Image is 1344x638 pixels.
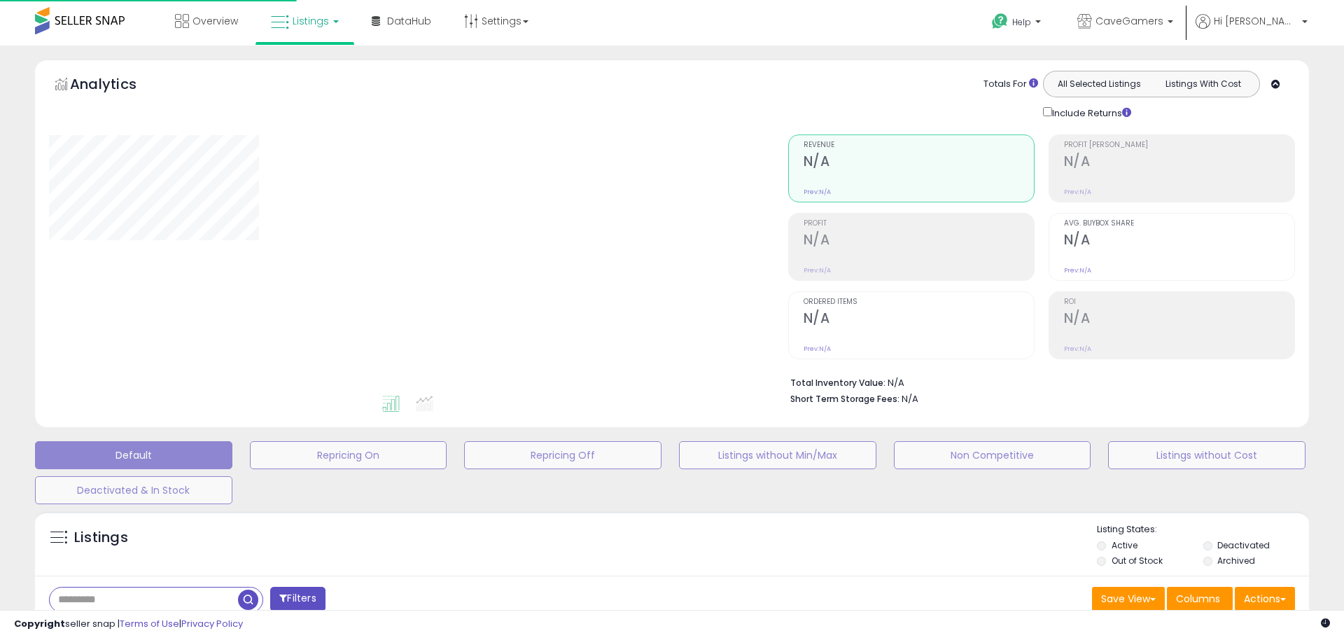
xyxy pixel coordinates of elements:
button: Listings without Cost [1108,441,1305,469]
span: Help [1012,16,1031,28]
small: Prev: N/A [1064,345,1091,353]
span: Profit [804,220,1034,228]
b: Short Term Storage Fees: [790,393,899,405]
li: N/A [790,373,1284,390]
h2: N/A [804,232,1034,251]
h2: N/A [1064,153,1294,172]
span: CaveGamers [1095,14,1163,28]
span: DataHub [387,14,431,28]
div: Totals For [983,78,1038,91]
small: Prev: N/A [804,266,831,275]
small: Prev: N/A [804,345,831,353]
small: Prev: N/A [804,188,831,196]
h2: N/A [804,310,1034,329]
button: Listings without Min/Max [679,441,876,469]
span: N/A [902,392,918,405]
button: Repricing On [250,441,447,469]
span: Profit [PERSON_NAME] [1064,141,1294,149]
button: All Selected Listings [1047,75,1151,93]
strong: Copyright [14,617,65,630]
small: Prev: N/A [1064,188,1091,196]
button: Non Competitive [894,441,1091,469]
button: Default [35,441,232,469]
h2: N/A [1064,310,1294,329]
span: Revenue [804,141,1034,149]
span: Avg. Buybox Share [1064,220,1294,228]
button: Listings With Cost [1151,75,1255,93]
i: Get Help [991,13,1009,30]
h2: N/A [804,153,1034,172]
div: seller snap | | [14,618,243,631]
b: Total Inventory Value: [790,377,885,389]
a: Hi [PERSON_NAME] [1196,14,1308,46]
div: Include Returns [1032,104,1148,120]
a: Help [981,2,1055,46]
h2: N/A [1064,232,1294,251]
h5: Analytics [70,74,164,97]
span: ROI [1064,298,1294,306]
span: Hi [PERSON_NAME] [1214,14,1298,28]
button: Deactivated & In Stock [35,476,232,504]
small: Prev: N/A [1064,266,1091,275]
span: Listings [293,14,329,28]
span: Ordered Items [804,298,1034,306]
button: Repricing Off [464,441,661,469]
span: Overview [192,14,238,28]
